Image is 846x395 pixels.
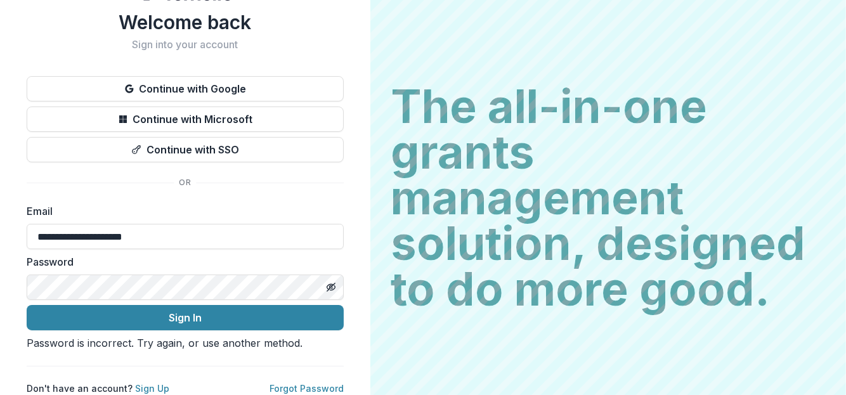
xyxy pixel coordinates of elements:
[27,305,344,330] button: Sign In
[135,383,169,394] a: Sign Up
[27,76,344,101] button: Continue with Google
[27,39,344,51] h2: Sign into your account
[27,11,344,34] h1: Welcome back
[27,204,336,219] label: Email
[270,383,344,394] a: Forgot Password
[27,107,344,132] button: Continue with Microsoft
[27,254,336,269] label: Password
[27,335,344,351] div: Password is incorrect. Try again, or use another method.
[27,137,344,162] button: Continue with SSO
[27,382,169,395] p: Don't have an account?
[321,277,341,297] button: Toggle password visibility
